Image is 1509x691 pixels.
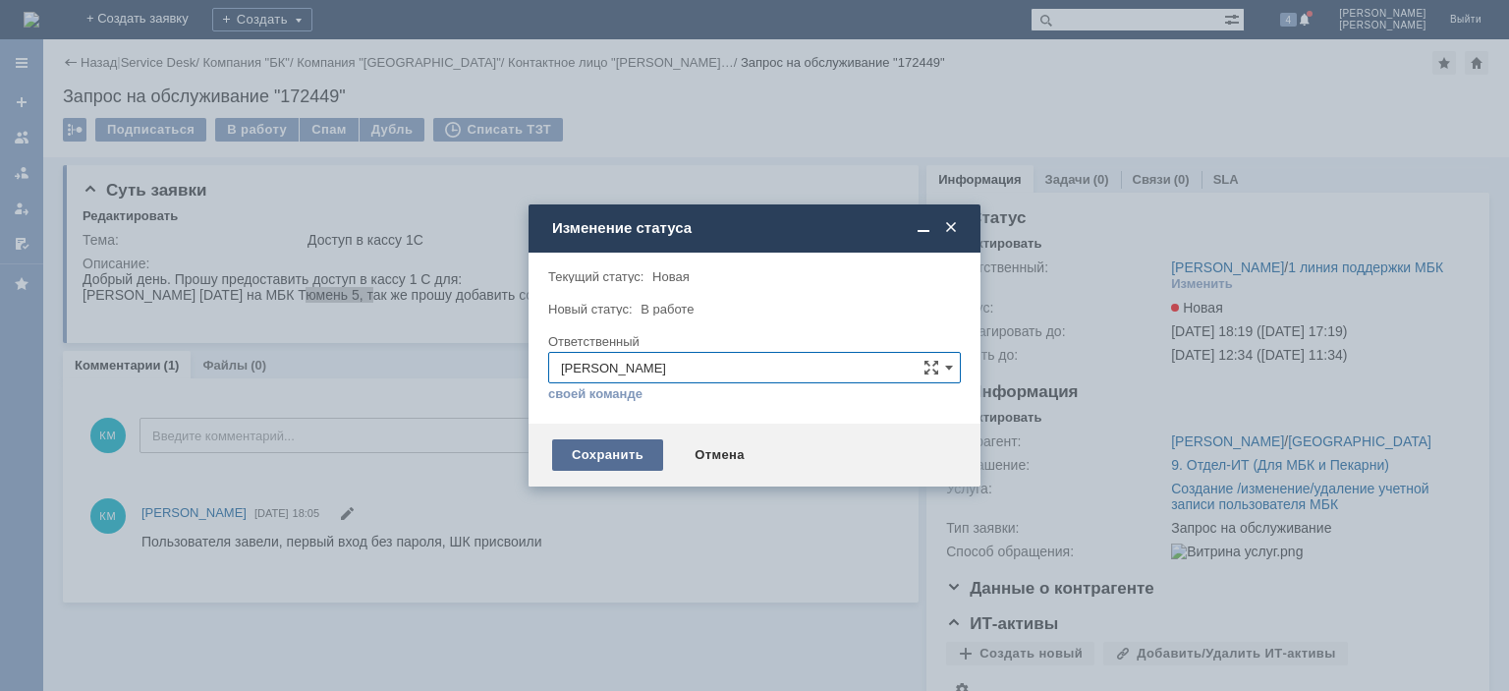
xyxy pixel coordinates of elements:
label: Текущий статус: [548,269,643,284]
span: В работе [641,302,694,317]
label: Новый статус: [548,302,633,317]
div: Изменение статуса [552,219,961,237]
span: Свернуть (Ctrl + M) [914,219,933,237]
span: Новая [652,269,690,284]
span: Закрыть [941,219,961,237]
span: Сложная форма [923,360,939,375]
a: своей команде [548,386,643,402]
div: Ответственный [548,335,957,348]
